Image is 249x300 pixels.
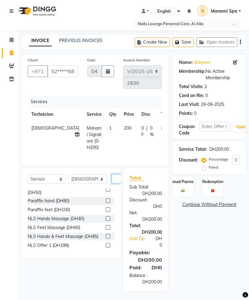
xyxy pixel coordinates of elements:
[172,37,194,47] button: Save
[180,188,186,193] img: _cash.svg
[179,68,240,81] div: No Active Membership
[109,125,112,131] span: 1
[28,224,80,231] div: NLS Feet Massage (DH60)
[209,146,229,153] div: DH200.00
[125,210,167,216] div: Net:
[146,125,148,138] span: |
[28,242,69,249] div: NLS Offer 1 (DH199)
[125,197,167,203] div: Discount:
[135,37,170,47] button: Create New
[161,125,168,131] span: 200
[47,65,78,77] input: Search by Name/Mobile/Email/Code
[194,110,196,117] div: 0
[28,57,38,63] label: Client
[120,107,138,121] th: Price
[125,279,167,285] div: DH200.00
[59,38,102,43] a: PREVIOUS INVOICES
[197,6,208,16] img: Manami Spa
[179,59,193,66] div: Name:
[28,207,70,213] div: Paraffin feet (DH100)
[105,107,120,121] th: Qty
[125,203,167,210] div: DH0
[179,123,199,136] div: Coupon Code
[28,233,98,240] div: NLS Hands & Feet Massage (DH85)
[125,264,146,271] div: Paid:
[28,216,84,222] div: NLS Hands Massage (DH40)
[29,35,52,46] a: INVOICE
[146,264,167,271] div: DH0
[211,8,237,14] span: Manami Spa
[205,92,208,99] div: 0
[179,101,200,108] div: Last Visit:
[125,249,167,256] div: Payable:
[157,107,175,121] th: Total
[112,174,126,184] input: Search or Scan
[168,179,198,185] label: Manual Payment
[87,57,96,63] label: Date
[199,122,230,131] input: Enter Offer / Coupon Code
[125,256,167,263] div: DH200.00
[209,165,218,170] label: Fixed
[179,157,198,163] div: Discount:
[28,183,103,196] div: NLS AO [MEDICAL_DATA] Treatment (DH50)
[125,229,167,236] div: DH200.00
[194,59,210,66] a: Maryam
[201,101,224,108] div: 19-09-2025
[87,125,101,150] span: Manami Signature (DH200)
[125,216,167,223] div: DH200.00
[28,107,83,121] th: Technician
[210,188,216,193] img: _gift.svg
[16,2,58,20] img: logo
[125,190,167,197] div: DH200.00
[196,37,237,47] button: Open Invoices
[125,272,167,279] div: Balance :
[125,236,149,248] a: Add Tip
[149,236,167,248] div: DH0
[204,84,207,90] div: 2
[125,223,167,229] div: Total:
[124,125,131,131] span: 200
[125,184,167,190] div: Sub Total:
[179,84,203,90] div: Total Visits:
[138,107,157,121] th: Disc
[179,110,193,117] div: Points:
[28,198,69,204] div: Paraffin hand (DH80)
[123,57,150,63] label: Invoice Number
[202,179,223,185] label: Redemption
[209,157,228,162] label: Percentage
[174,201,245,208] a: Continue Without Payment
[179,146,207,153] div: Service Total:
[150,125,154,138] span: 0 %
[28,96,167,107] div: Services
[129,175,144,181] span: Total
[179,92,204,99] div: Card on file:
[141,125,144,138] span: 0 F
[179,68,206,81] div: Membership:
[28,65,48,77] button: +971
[83,107,105,121] th: Service
[31,125,79,131] span: [DEMOGRAPHIC_DATA]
